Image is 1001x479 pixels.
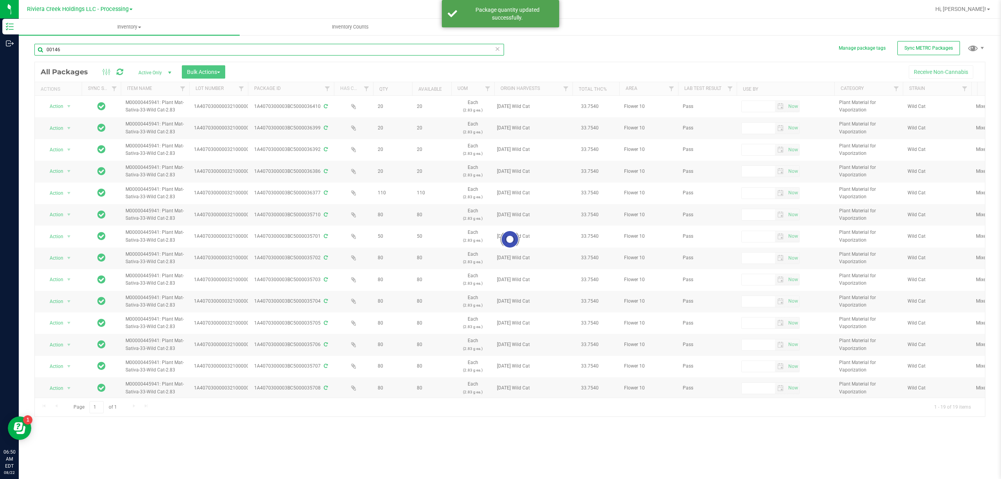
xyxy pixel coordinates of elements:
[27,6,129,13] span: Riviera Creek Holdings LLC - Processing
[461,6,553,22] div: Package quantity updated successfully.
[495,44,500,54] span: Clear
[23,415,32,425] iframe: Resource center unread badge
[6,39,14,47] inline-svg: Outbound
[19,19,240,35] a: Inventory
[4,470,15,475] p: 08/22
[240,19,461,35] a: Inventory Counts
[8,416,31,440] iframe: Resource center
[904,45,953,51] span: Sync METRC Packages
[34,44,504,56] input: Search Package ID, Item Name, SKU, Lot or Part Number...
[6,23,14,30] inline-svg: Inventory
[321,23,379,30] span: Inventory Counts
[19,23,240,30] span: Inventory
[4,449,15,470] p: 06:50 AM EDT
[935,6,986,12] span: Hi, [PERSON_NAME]!
[897,41,960,55] button: Sync METRC Packages
[839,45,886,52] button: Manage package tags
